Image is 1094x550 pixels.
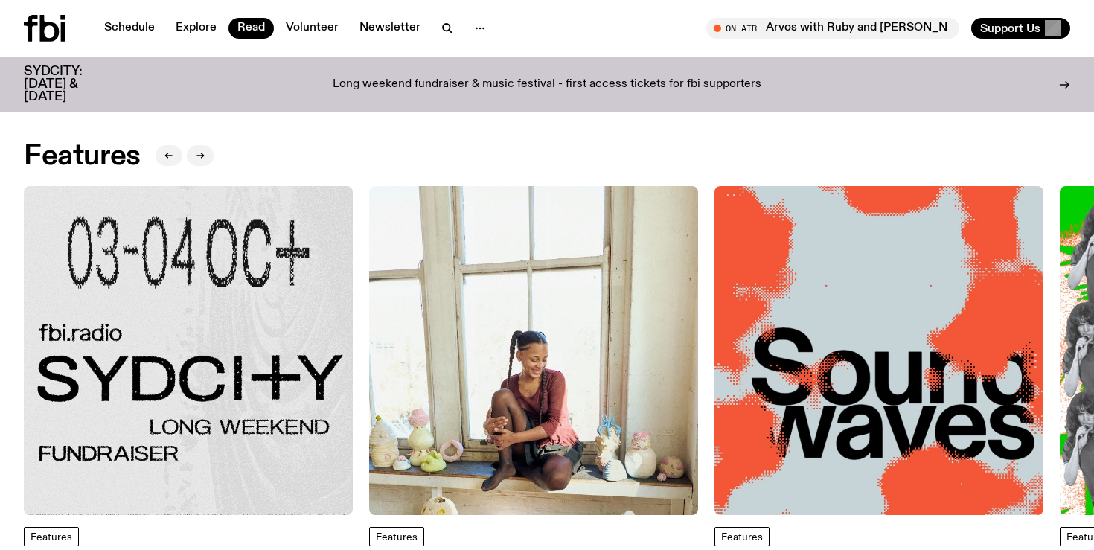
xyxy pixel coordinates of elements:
img: Black text on gray background. Reading top to bottom: 03-04 OCT. fbi.radio SYDCITY LONG WEEKEND F... [24,186,353,515]
h3: SYDCITY: [DATE] & [DATE] [24,65,119,103]
a: Features [369,527,424,546]
a: Read [228,18,274,39]
h2: Features [24,143,141,170]
a: Schedule [95,18,164,39]
a: Features [24,527,79,546]
span: Features [721,532,763,543]
a: Explore [167,18,225,39]
span: Features [376,532,418,543]
span: Features [31,532,72,543]
span: Support Us [980,22,1040,35]
button: On AirArvos with Ruby and [PERSON_NAME] [706,18,959,39]
p: Long weekend fundraiser & music festival - first access tickets for fbi supporters [333,78,761,92]
button: Support Us [971,18,1070,39]
a: Features [714,527,770,546]
img: The text Sound waves, with one word stacked upon another, in black text on a bluish-gray backgrou... [714,186,1043,515]
a: Newsletter [351,18,429,39]
a: Volunteer [277,18,348,39]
